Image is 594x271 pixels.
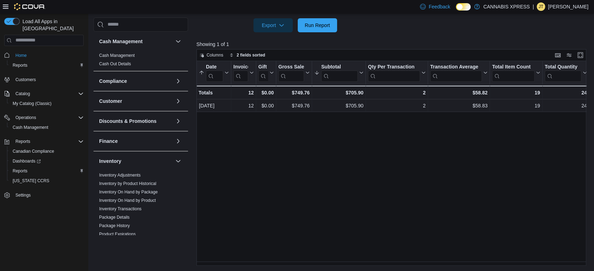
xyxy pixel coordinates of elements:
[93,171,188,266] div: Inventory
[99,214,130,220] span: Package Details
[10,157,84,165] span: Dashboards
[368,64,426,81] button: Qty Per Transaction
[206,64,223,70] div: Date
[428,3,450,10] span: Feedback
[258,64,268,81] div: Gift Card Sales
[13,137,33,146] button: Reports
[538,2,543,11] span: JT
[258,101,274,110] div: $0.00
[456,3,471,11] input: Dark Mode
[258,88,274,97] div: $0.00
[537,2,545,11] div: Jacob Thibodeau
[99,53,135,58] a: Cash Management
[278,64,304,70] div: Gross Sales
[321,64,358,70] div: Subtotal
[174,137,182,145] button: Finance
[99,206,142,212] span: Inventory Transactions
[15,91,30,97] span: Catalog
[99,173,141,178] a: Inventory Adjustments
[233,88,254,97] div: 12
[15,77,36,82] span: Customers
[13,62,27,68] span: Reports
[99,138,173,145] button: Finance
[199,101,229,110] div: [DATE]
[10,61,84,70] span: Reports
[99,98,122,105] h3: Customer
[13,168,27,174] span: Reports
[7,99,86,108] button: My Catalog (Classic)
[20,18,84,32] span: Load All Apps in [GEOGRAPHIC_DATA]
[430,88,488,97] div: $58.82
[93,51,188,71] div: Cash Management
[10,167,30,175] a: Reports
[99,181,156,186] span: Inventory by Product Historical
[13,90,33,98] button: Catalog
[492,88,540,97] div: 19
[99,61,131,67] span: Cash Out Details
[544,64,581,70] div: Total Quantity
[10,123,84,132] span: Cash Management
[430,101,488,110] div: $58.83
[197,51,226,59] button: Columns
[1,137,86,146] button: Reports
[174,117,182,125] button: Discounts & Promotions
[99,78,173,85] button: Compliance
[199,64,229,81] button: Date
[13,51,30,60] a: Home
[492,64,534,70] div: Total Item Count
[99,223,130,229] span: Package History
[15,53,27,58] span: Home
[13,113,39,122] button: Operations
[4,47,84,219] nav: Complex example
[305,22,330,29] span: Run Report
[99,78,127,85] h3: Compliance
[13,178,49,184] span: [US_STATE] CCRS
[99,206,142,211] a: Inventory Transactions
[314,64,363,81] button: Subtotal
[10,157,44,165] a: Dashboards
[544,88,587,97] div: 24
[174,77,182,85] button: Compliance
[1,190,86,200] button: Settings
[532,2,534,11] p: |
[492,64,534,81] div: Total Item Count
[430,64,488,81] button: Transaction Average
[99,38,143,45] h3: Cash Management
[368,88,426,97] div: 2
[99,198,156,203] span: Inventory On Hand by Product
[10,177,52,185] a: [US_STATE] CCRS
[196,41,590,48] p: Showing 1 of 1
[430,64,482,81] div: Transaction Average
[483,2,530,11] p: CANNABIS XPRESS
[253,18,293,32] button: Export
[7,123,86,132] button: Cash Management
[15,115,36,120] span: Operations
[7,156,86,166] a: Dashboards
[10,147,84,156] span: Canadian Compliance
[1,89,86,99] button: Catalog
[544,64,581,81] div: Total Quantity
[258,64,274,81] button: Gift Cards
[10,99,54,108] a: My Catalog (Classic)
[13,75,39,84] a: Customers
[99,181,156,186] a: Inventory by Product Historical
[13,51,84,60] span: Home
[7,146,86,156] button: Canadian Compliance
[7,60,86,70] button: Reports
[233,101,254,110] div: 12
[13,158,41,164] span: Dashboards
[99,198,156,203] a: Inventory On Hand by Product
[99,138,118,145] h3: Finance
[278,64,304,81] div: Gross Sales
[206,64,223,81] div: Date
[233,64,254,81] button: Invoices Sold
[492,101,540,110] div: 19
[99,158,121,165] h3: Inventory
[298,18,337,32] button: Run Report
[258,18,289,32] span: Export
[99,232,136,237] a: Product Expirations
[99,38,173,45] button: Cash Management
[99,158,173,165] button: Inventory
[10,61,30,70] a: Reports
